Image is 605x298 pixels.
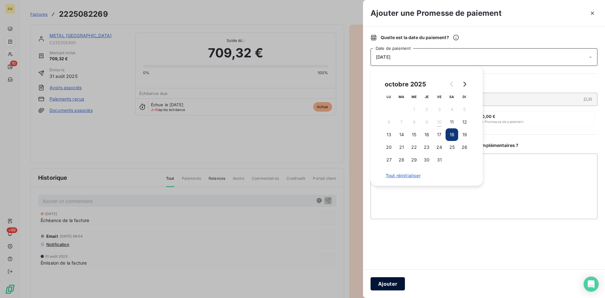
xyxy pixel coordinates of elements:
button: 14 [395,128,408,141]
button: 5 [458,103,471,116]
button: 22 [408,141,420,154]
button: 15 [408,128,420,141]
button: 3 [433,103,446,116]
button: 19 [458,128,471,141]
span: Tout réinitialiser [386,173,468,178]
button: 4 [446,103,458,116]
span: 0,00 € [482,114,496,119]
th: vendredi [433,91,446,103]
th: samedi [446,91,458,103]
button: 28 [395,154,408,166]
div: Open Intercom Messenger [584,277,599,292]
button: 25 [446,141,458,154]
button: 29 [408,154,420,166]
button: Ajouter [371,277,405,290]
th: dimanche [458,91,471,103]
button: Go to next month [458,78,471,91]
button: 13 [383,128,395,141]
div: octobre 2025 [383,79,428,89]
button: 17 [433,128,446,141]
button: 26 [458,141,471,154]
h3: Ajouter une Promesse de paiement [371,8,502,19]
button: 1 [408,103,420,116]
button: 30 [420,154,433,166]
th: mardi [395,91,408,103]
button: 7 [395,116,408,128]
button: 18 [446,128,458,141]
button: 24 [433,141,446,154]
span: [DATE] [376,55,390,60]
button: 16 [420,128,433,141]
button: 9 [420,116,433,128]
button: Go to previous month [446,78,458,91]
button: 8 [408,116,420,128]
button: 10 [433,116,446,128]
button: 2 [420,103,433,116]
button: 20 [383,141,395,154]
th: lundi [383,91,395,103]
button: 12 [458,116,471,128]
th: jeudi [420,91,433,103]
span: Quelle est la date du paiement ? [381,34,459,41]
button: 11 [446,116,458,128]
button: 21 [395,141,408,154]
th: mercredi [408,91,420,103]
button: 6 [383,116,395,128]
button: 23 [420,141,433,154]
button: 27 [383,154,395,166]
button: 31 [433,154,446,166]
